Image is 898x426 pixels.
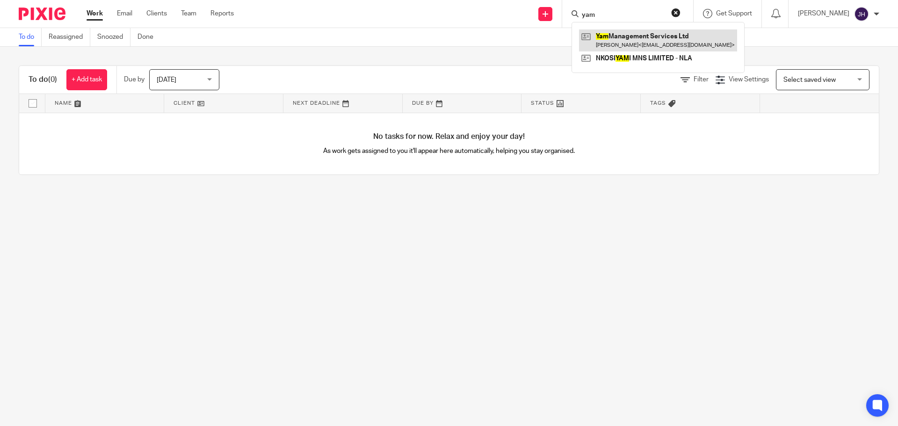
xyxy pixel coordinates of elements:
[48,76,57,83] span: (0)
[66,69,107,90] a: + Add task
[157,77,176,83] span: [DATE]
[694,76,709,83] span: Filter
[671,8,681,17] button: Clear
[19,28,42,46] a: To do
[97,28,130,46] a: Snoozed
[716,10,752,17] span: Get Support
[87,9,103,18] a: Work
[19,132,879,142] h4: No tasks for now. Relax and enjoy your day!
[146,9,167,18] a: Clients
[729,76,769,83] span: View Settings
[650,101,666,106] span: Tags
[234,146,664,156] p: As work gets assigned to you it'll appear here automatically, helping you stay organised.
[210,9,234,18] a: Reports
[117,9,132,18] a: Email
[49,28,90,46] a: Reassigned
[29,75,57,85] h1: To do
[581,11,665,20] input: Search
[783,77,836,83] span: Select saved view
[798,9,849,18] p: [PERSON_NAME]
[138,28,160,46] a: Done
[854,7,869,22] img: svg%3E
[181,9,196,18] a: Team
[124,75,145,84] p: Due by
[19,7,65,20] img: Pixie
